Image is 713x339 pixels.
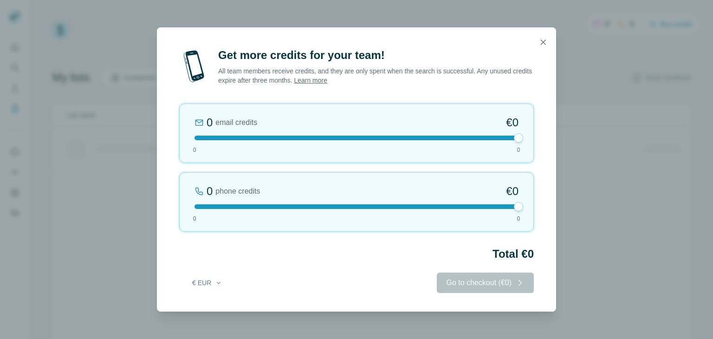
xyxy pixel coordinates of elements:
[215,186,260,197] span: phone credits
[517,146,520,154] span: 0
[193,215,196,223] span: 0
[218,66,534,85] p: All team members receive credits, and they are only spent when the search is successful. Any unus...
[193,146,196,154] span: 0
[215,117,257,128] span: email credits
[506,184,519,199] span: €0
[517,215,520,223] span: 0
[186,274,229,291] button: € EUR
[207,184,213,199] div: 0
[506,115,519,130] span: €0
[179,48,209,85] img: mobile-phone
[207,115,213,130] div: 0
[294,77,327,84] a: Learn more
[179,247,534,261] h2: Total €0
